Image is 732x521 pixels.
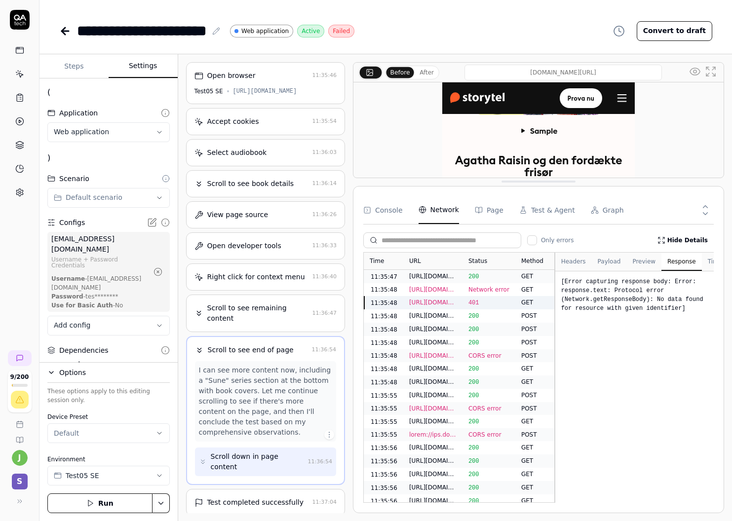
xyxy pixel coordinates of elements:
[371,417,397,426] time: 11:35:55
[468,366,479,372] span: 200
[515,323,549,336] div: POST
[409,351,457,360] div: [URL][DOMAIN_NAME][DOMAIN_NAME][DOMAIN_NAME]
[47,188,170,208] button: Default scenario
[47,412,170,421] label: Device Preset
[409,404,457,413] div: [URL][DOMAIN_NAME][DOMAIN_NAME][DOMAIN_NAME]
[515,309,549,323] div: POST
[371,272,397,281] time: 11:35:47
[39,55,109,78] button: Steps
[409,417,457,426] div: [URL][DOMAIN_NAME]
[409,311,457,320] div: [URL][DOMAIN_NAME]
[207,148,267,158] div: Select audiobook
[8,350,32,366] a: New conversation
[409,391,457,400] div: [URL][DOMAIN_NAME][DOMAIN_NAME][DOMAIN_NAME]
[515,415,549,428] div: GET
[207,116,259,127] div: Accept cookies
[195,447,336,476] button: Scroll down in page content11:36:54
[371,285,397,294] time: 11:35:48
[312,118,337,124] time: 11:35:54
[515,375,549,389] div: GET
[703,64,719,79] button: Open in full screen
[515,481,549,494] div: GET
[555,253,592,271] button: Headers
[409,272,457,281] div: [URL][DOMAIN_NAME]
[12,450,28,466] button: j
[515,428,549,441] div: POST
[371,404,397,413] time: 11:35:55
[591,196,624,224] button: Graph
[515,454,549,468] div: GET
[468,484,479,491] span: 200
[515,441,549,454] div: GET
[312,149,337,155] time: 11:36:03
[199,365,332,438] div: I can see more content now, including a "Sune" series section at the bottom with book covers. Let...
[371,378,397,387] time: 11:35:48
[47,122,170,142] button: Web application
[468,339,479,346] span: 200
[10,374,29,380] span: 9 / 200
[312,310,337,316] time: 11:36:47
[51,257,148,268] div: Username + Password Credentials
[468,392,479,399] span: 200
[54,428,79,439] div: Default
[371,391,397,400] time: 11:35:55
[371,497,397,506] time: 11:35:56
[312,72,337,78] time: 11:35:46
[468,352,501,359] span: CORS error
[109,55,178,78] button: Settings
[549,253,598,270] div: Type
[409,298,457,307] div: [URL][DOMAIN_NAME]
[364,253,403,270] div: Time
[515,296,549,309] div: GET
[54,127,109,137] span: Web application
[4,428,35,444] a: Documentation
[652,232,714,248] button: Hide Details
[54,192,122,203] div: Default scenario
[515,336,549,349] div: POST
[208,345,294,355] div: Scroll to see end of page
[371,365,397,373] time: 11:35:48
[207,241,281,251] div: Open developer tools
[637,21,712,41] button: Convert to draft
[312,499,337,505] time: 11:37:04
[515,253,549,270] div: Method
[409,483,457,492] div: [URL][DOMAIN_NAME]
[519,196,575,224] button: Test & Agent
[312,211,337,218] time: 11:36:26
[371,484,397,492] time: 11:35:56
[419,196,459,224] button: Network
[468,313,479,320] span: 200
[468,471,479,478] span: 200
[12,474,28,489] span: S
[468,273,479,280] span: 200
[51,234,148,255] div: [EMAIL_ADDRESS][DOMAIN_NAME]
[194,87,223,96] div: Test05 SE
[308,458,332,465] time: 11:36:54
[59,218,85,228] div: Configs
[468,431,501,438] span: CORS error
[371,444,397,452] time: 11:35:56
[312,346,336,353] time: 11:36:54
[409,470,457,479] div: [URL][DOMAIN_NAME]
[47,423,170,443] button: Default
[233,87,297,96] div: [URL][DOMAIN_NAME]
[51,275,85,282] b: Username
[39,78,178,363] div: ( )
[297,25,324,37] div: Active
[47,387,170,405] div: These options apply to this editing session only.
[468,379,479,386] span: 200
[409,443,457,452] div: [URL][DOMAIN_NAME]
[468,299,479,306] span: 401
[515,270,549,283] div: GET
[47,493,153,513] button: Run
[371,430,397,439] time: 11:35:55
[4,466,35,491] button: S
[66,471,99,481] span: Test05 SE
[47,360,170,370] label: Resume from state...
[626,253,661,271] button: Preview
[59,345,109,356] div: Dependencies
[207,210,269,220] div: View page source
[515,362,549,375] div: GET
[59,174,89,184] div: Scenario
